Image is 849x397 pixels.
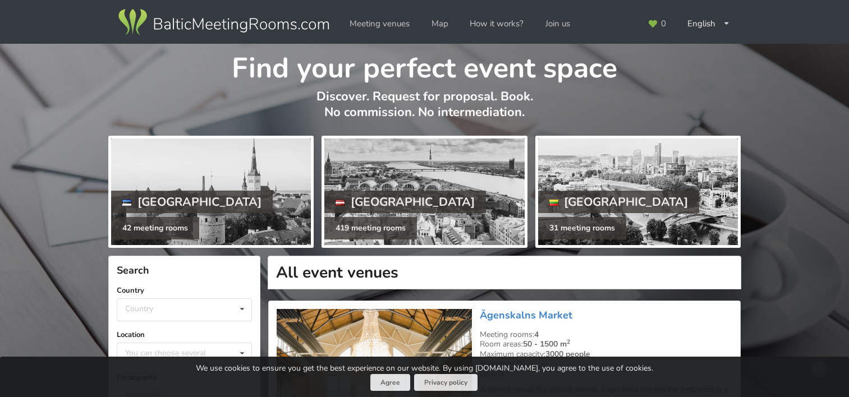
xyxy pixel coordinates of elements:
a: Meeting venues [342,13,417,35]
a: [GEOGRAPHIC_DATA] 419 meeting rooms [322,136,527,248]
div: 419 meeting rooms [324,217,417,239]
sup: 2 [567,338,570,346]
a: Āgenskalns Market [480,308,572,322]
div: 42 meeting rooms [111,217,199,239]
div: [GEOGRAPHIC_DATA] [111,191,273,213]
a: [GEOGRAPHIC_DATA] 31 meeting rooms [535,136,741,248]
div: English [680,13,738,35]
label: Country [117,285,252,296]
a: [GEOGRAPHIC_DATA] 42 meeting rooms [108,136,314,248]
h1: Find your perfect event space [108,44,741,86]
a: Join us [538,13,578,35]
div: Maximum capacity: [480,349,732,359]
div: Meeting rooms: [480,330,732,340]
span: Search [117,264,149,277]
h1: All event venues [268,256,741,289]
div: Country [125,304,153,313]
a: Map [424,13,456,35]
strong: 4 [534,329,539,340]
a: Privacy policy [414,374,478,391]
div: 31 meeting rooms [538,217,626,239]
span: 0 [661,20,666,28]
strong: 50 - 1500 m [523,339,570,349]
p: Discover. Request for proposal. Book. No commission. No intermediation. [108,89,741,132]
img: Baltic Meeting Rooms [116,7,331,38]
div: You can choose several [122,347,231,359]
div: [GEOGRAPHIC_DATA] [538,191,700,213]
div: [GEOGRAPHIC_DATA] [324,191,486,213]
button: Agree [370,374,410,391]
strong: 3000 people [545,349,590,359]
div: Room areas: [480,339,732,349]
label: Location [117,329,252,340]
a: How it works? [462,13,531,35]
